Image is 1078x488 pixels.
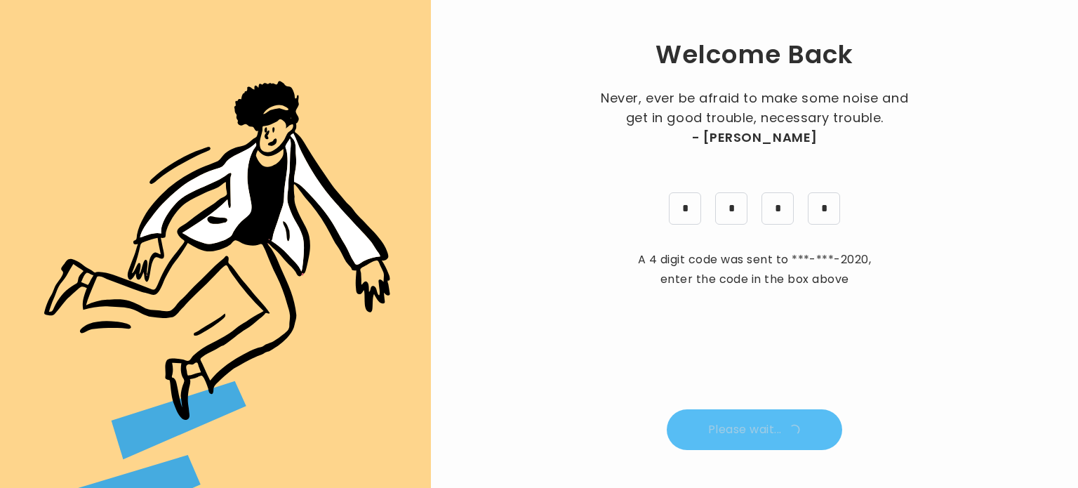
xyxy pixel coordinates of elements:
button: Please wait... [667,409,842,450]
input: pin [715,192,747,225]
input: pin [761,192,794,225]
input: pin [808,192,840,225]
input: pin [669,192,701,225]
span: - [PERSON_NAME] [692,128,818,147]
h1: Welcome Back [656,38,854,72]
p: A 4 digit code was sent to , enter the code in the box above [632,250,877,289]
p: Never, ever be afraid to make some noise and get in good trouble, necessary trouble. [597,88,912,147]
